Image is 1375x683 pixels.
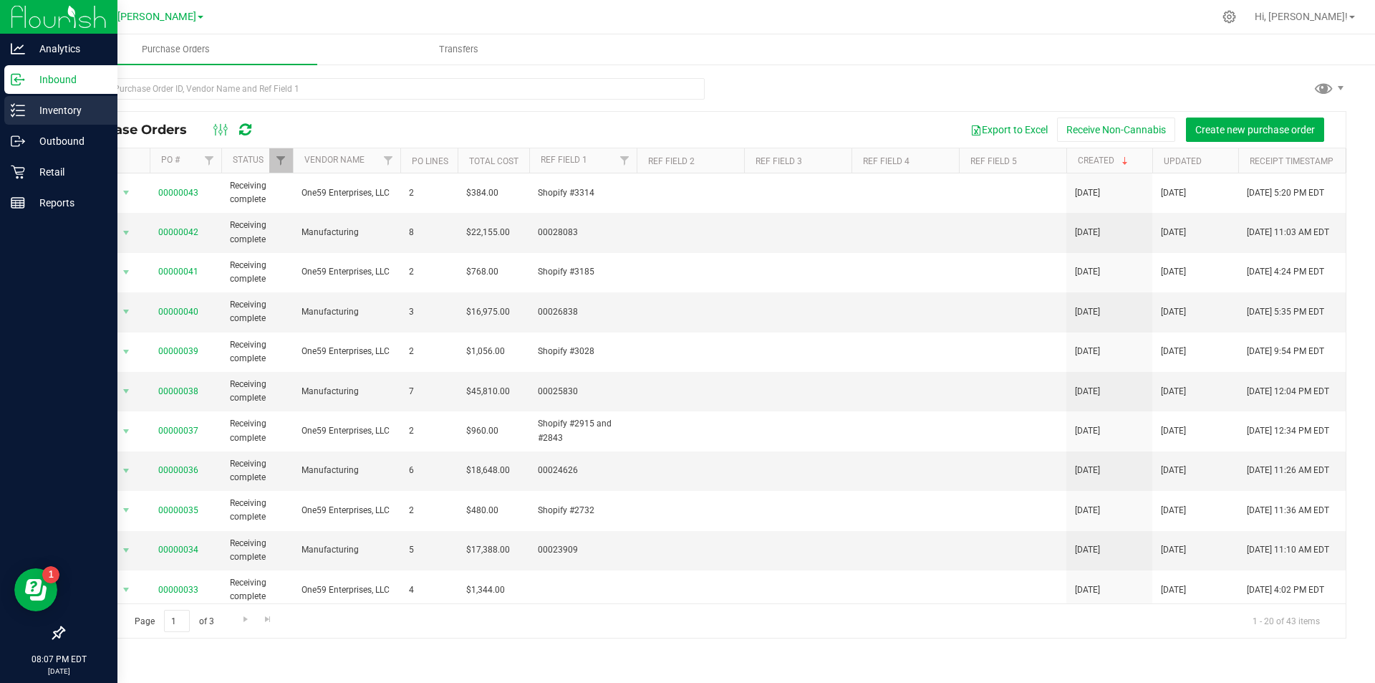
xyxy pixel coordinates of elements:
[1161,504,1186,517] span: [DATE]
[117,262,135,282] span: select
[1161,583,1186,597] span: [DATE]
[11,165,25,179] inline-svg: Retail
[25,40,111,57] p: Analytics
[1247,424,1329,438] span: [DATE] 12:34 PM EDT
[1075,265,1100,279] span: [DATE]
[230,457,284,484] span: Receiving complete
[158,545,198,555] a: 00000034
[1075,424,1100,438] span: [DATE]
[198,148,221,173] a: Filter
[409,345,449,358] span: 2
[1161,385,1186,398] span: [DATE]
[1075,583,1100,597] span: [DATE]
[1075,385,1100,398] span: [DATE]
[1247,583,1324,597] span: [DATE] 4:02 PM EDT
[235,610,256,629] a: Go to the next page
[11,134,25,148] inline-svg: Outbound
[230,576,284,603] span: Receiving complete
[1220,10,1238,24] div: Manage settings
[1075,464,1100,477] span: [DATE]
[466,226,510,239] span: $22,155.00
[301,543,392,557] span: Manufacturing
[409,186,449,200] span: 2
[538,305,628,319] span: 00026838
[466,186,498,200] span: $384.00
[230,259,284,286] span: Receiving complete
[541,155,587,165] a: Ref Field 1
[538,504,628,517] span: Shopify #2732
[269,148,293,173] a: Filter
[538,464,628,477] span: 00024626
[117,580,135,600] span: select
[11,42,25,56] inline-svg: Analytics
[230,378,284,405] span: Receiving complete
[538,385,628,398] span: 00025830
[25,133,111,150] p: Outbound
[230,298,284,325] span: Receiving complete
[233,155,264,165] a: Status
[538,265,628,279] span: Shopify #3185
[122,43,229,56] span: Purchase Orders
[1057,118,1175,142] button: Receive Non-Cannabis
[1161,265,1186,279] span: [DATE]
[1247,226,1329,239] span: [DATE] 11:03 AM EDT
[1075,226,1100,239] span: [DATE]
[230,219,284,246] span: Receiving complete
[466,385,510,398] span: $45,810.00
[1075,504,1100,517] span: [DATE]
[1247,345,1324,358] span: [DATE] 9:54 PM EDT
[1161,424,1186,438] span: [DATE]
[117,421,135,441] span: select
[466,345,505,358] span: $1,056.00
[1161,464,1186,477] span: [DATE]
[117,461,135,481] span: select
[1164,156,1202,166] a: Updated
[158,188,198,198] a: 00000043
[409,583,449,597] span: 4
[466,543,510,557] span: $17,388.00
[613,148,637,173] a: Filter
[258,610,279,629] a: Go to the last page
[301,265,392,279] span: One59 Enterprises, LLC
[301,424,392,438] span: One59 Enterprises, LLC
[1078,156,1131,166] a: Created
[230,179,284,206] span: Receiving complete
[409,305,449,319] span: 3
[25,71,111,88] p: Inbound
[409,226,449,239] span: 8
[409,543,449,557] span: 5
[158,307,198,317] a: 00000040
[301,226,392,239] span: Manufacturing
[1161,186,1186,200] span: [DATE]
[230,417,284,444] span: Receiving complete
[1161,305,1186,319] span: [DATE]
[25,102,111,119] p: Inventory
[1161,345,1186,358] span: [DATE]
[122,610,226,632] span: Page of 3
[11,196,25,210] inline-svg: Reports
[538,186,628,200] span: Shopify #3314
[1075,543,1100,557] span: [DATE]
[1075,345,1100,358] span: [DATE]
[117,223,135,243] span: select
[409,385,449,398] span: 7
[1247,305,1324,319] span: [DATE] 5:35 PM EDT
[409,504,449,517] span: 2
[230,497,284,524] span: Receiving complete
[466,265,498,279] span: $768.00
[158,346,198,356] a: 00000039
[1247,186,1324,200] span: [DATE] 5:20 PM EDT
[301,345,392,358] span: One59 Enterprises, LLC
[304,155,365,165] a: Vendor Name
[538,226,628,239] span: 00028083
[230,537,284,564] span: Receiving complete
[117,302,135,322] span: select
[863,156,910,166] a: Ref Field 4
[756,156,802,166] a: Ref Field 3
[538,543,628,557] span: 00023909
[469,156,518,166] a: Total Cost
[158,426,198,436] a: 00000037
[1241,610,1331,631] span: 1 - 20 of 43 items
[466,583,505,597] span: $1,344.00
